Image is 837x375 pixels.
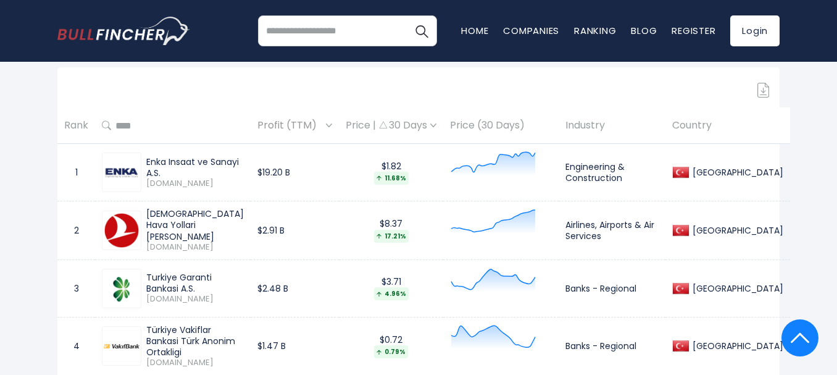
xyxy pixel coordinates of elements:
[251,259,339,317] td: $2.48 B
[251,317,339,375] td: $1.47 B
[146,156,244,179] div: Enka Insaat ve Sanayi A.S.
[672,24,715,37] a: Register
[503,24,559,37] a: Companies
[57,317,95,375] td: 4
[443,107,559,144] th: Price (30 Days)
[374,230,409,243] div: 17.21%
[104,344,139,348] img: VAKBN.IS.png
[689,283,783,294] div: [GEOGRAPHIC_DATA]
[257,116,323,135] span: Profit (TTM)
[631,24,657,37] a: Blog
[374,172,409,185] div: 11.68%
[559,107,665,144] th: Industry
[104,271,139,306] img: GARAN.IS.png
[57,144,95,201] td: 1
[574,24,616,37] a: Ranking
[57,259,95,317] td: 3
[406,15,437,46] button: Search
[104,154,139,190] img: ENKAI.IS.png
[730,15,780,46] a: Login
[346,276,436,300] div: $3.71
[57,17,190,45] a: Go to homepage
[146,179,244,189] span: [DOMAIN_NAME]
[346,334,436,358] div: $0.72
[146,272,244,294] div: Turkiye Garanti Bankasi A.S.
[146,324,244,358] div: Türkiye Vakiflar Bankasi Türk Anonim Ortakligi
[346,161,436,185] div: $1.82
[559,144,665,201] td: Engineering & Construction
[346,119,436,132] div: Price | 30 Days
[146,208,244,242] div: [DEMOGRAPHIC_DATA] Hava Yollari [PERSON_NAME]
[57,107,95,144] th: Rank
[374,345,408,358] div: 0.79%
[251,201,339,259] td: $2.91 B
[146,294,244,305] span: [DOMAIN_NAME]
[689,225,783,236] div: [GEOGRAPHIC_DATA]
[559,317,665,375] td: Banks - Regional
[559,259,665,317] td: Banks - Regional
[57,17,190,45] img: bullfincher logo
[346,218,436,242] div: $8.37
[689,167,783,178] div: [GEOGRAPHIC_DATA]
[146,242,244,253] span: [DOMAIN_NAME]
[251,144,339,201] td: $19.20 B
[146,358,244,368] span: [DOMAIN_NAME]
[374,287,409,300] div: 4.96%
[559,201,665,259] td: Airlines, Airports & Air Services
[689,340,783,352] div: [GEOGRAPHIC_DATA]
[57,201,95,259] td: 2
[104,213,139,248] img: THYAO.IS.png
[461,24,488,37] a: Home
